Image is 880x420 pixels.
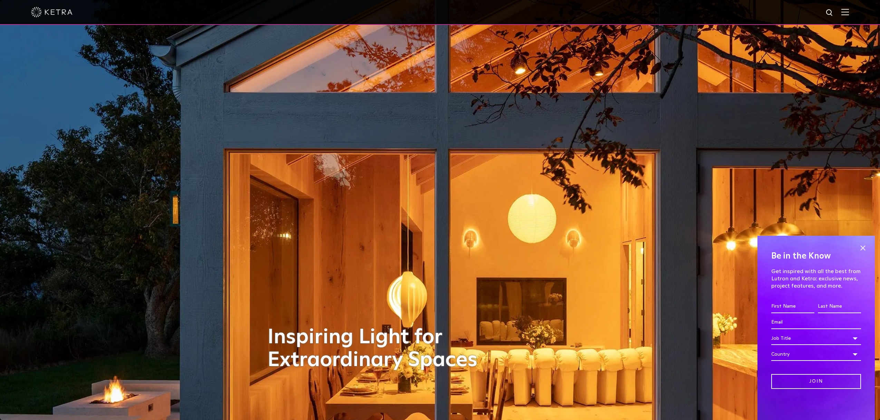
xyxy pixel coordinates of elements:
input: Email [771,316,861,329]
input: Last Name [818,300,861,313]
h1: Inspiring Light for Extraordinary Spaces [268,326,492,372]
input: Join [771,374,861,389]
img: ketra-logo-2019-white [31,7,72,17]
h4: Be in the Know [771,250,861,263]
img: search icon [825,9,834,17]
div: Country [771,348,861,361]
p: Get inspired with all the best from Lutron and Ketra: exclusive news, project features, and more. [771,268,861,289]
input: First Name [771,300,814,313]
div: Job Title [771,332,861,345]
img: Hamburger%20Nav.svg [841,9,849,15]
